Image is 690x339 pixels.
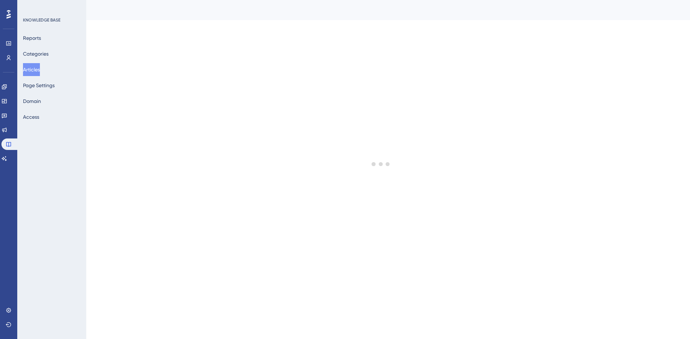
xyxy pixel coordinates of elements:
[23,110,39,123] button: Access
[23,47,49,60] button: Categories
[23,17,60,23] div: KNOWLEDGE BASE
[23,95,41,108] button: Domain
[23,32,41,44] button: Reports
[23,63,40,76] button: Articles
[23,79,55,92] button: Page Settings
